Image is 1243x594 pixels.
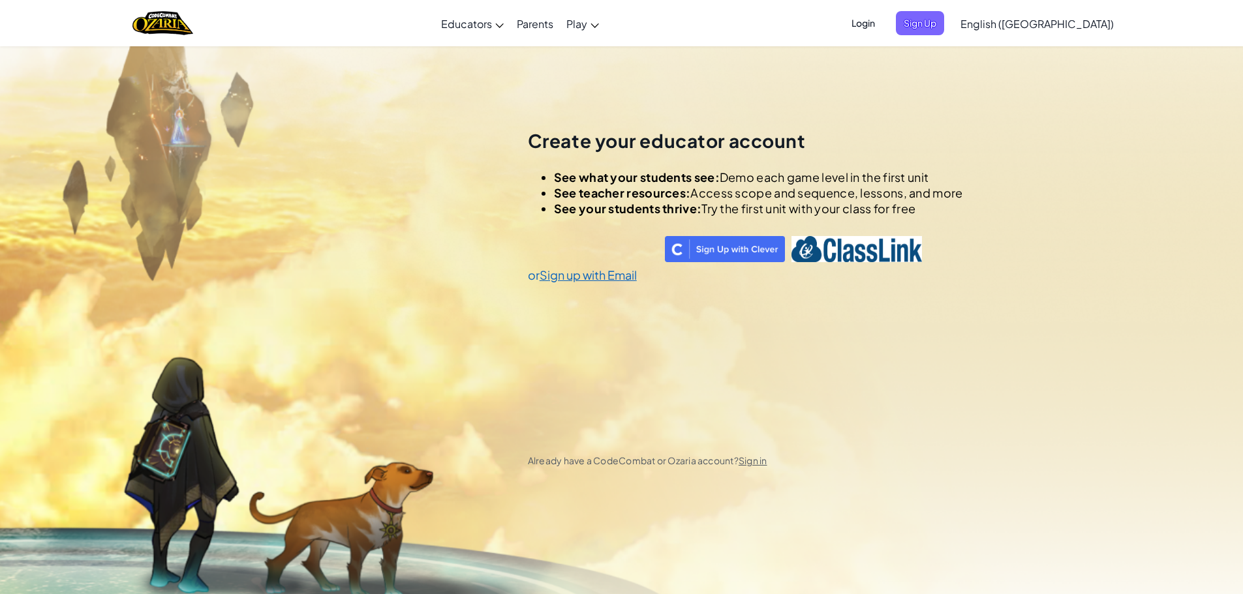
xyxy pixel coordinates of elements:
[132,10,193,37] a: Ozaria by CodeCombat logo
[540,267,637,282] a: Sign up with Email
[844,11,883,35] button: Login
[960,17,1114,31] span: English ([GEOGRAPHIC_DATA])
[528,454,767,466] span: Already have a CodeCombat or Ozaria account?
[435,6,510,41] a: Educators
[720,170,928,185] span: Demo each game level in the first unit
[665,236,785,262] img: clever_sso_button@2x.png
[132,10,193,37] img: Home
[528,128,963,153] h2: Create your educator account
[510,6,560,41] a: Parents
[554,201,702,216] span: See your students thrive:
[566,17,587,31] span: Play
[560,6,606,41] a: Play
[791,236,922,262] img: classlink-logo-text.png
[554,170,720,185] span: See what your students see:
[701,201,915,216] span: Try the first unit with your class for free
[554,185,691,200] span: See teacher resources:
[896,11,944,35] button: Sign Up
[441,17,492,31] span: Educators
[528,267,540,282] span: or
[521,235,714,263] iframe: Sign in with Google Button
[954,6,1120,41] a: English ([GEOGRAPHIC_DATA])
[739,454,767,466] a: Sign in
[690,185,962,200] span: Access scope and sequence, lessons, and more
